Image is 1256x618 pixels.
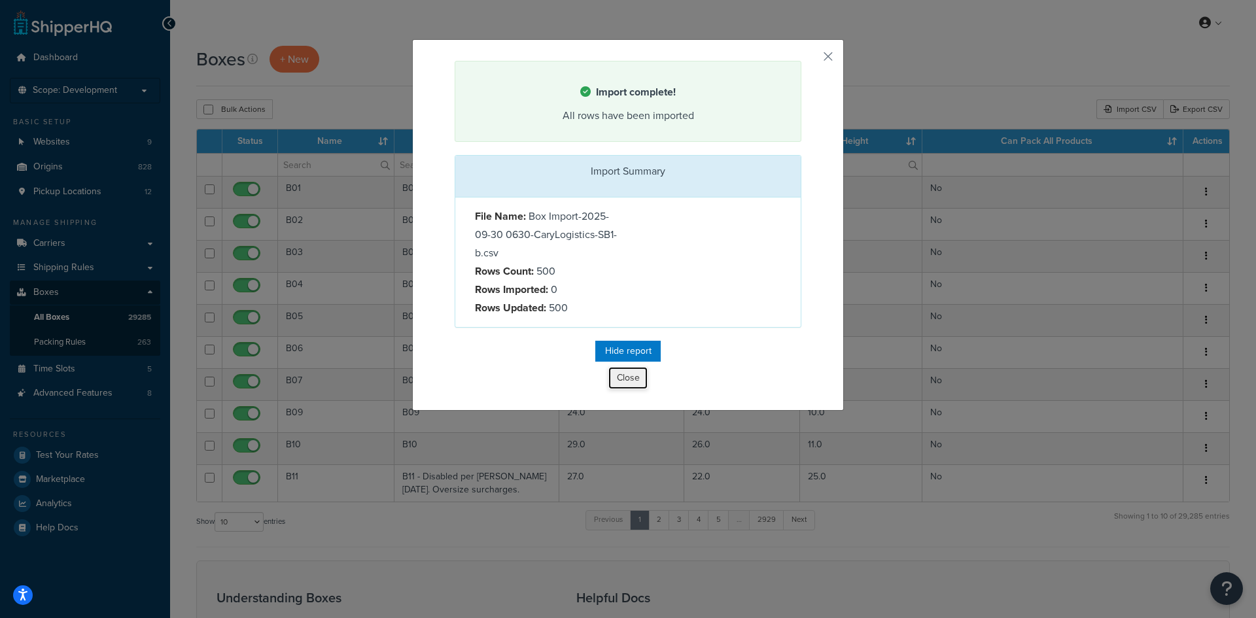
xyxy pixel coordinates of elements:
strong: Rows Imported: [475,282,548,297]
strong: Rows Updated: [475,300,546,315]
strong: File Name: [475,209,526,224]
h4: Import complete! [472,84,784,100]
div: Box Import-2025-09-30 0630-CaryLogistics-SB1-b.csv 500 0 500 [465,207,628,317]
strong: Rows Count: [475,264,534,279]
button: Hide report [595,341,661,362]
button: Close [608,367,648,389]
h3: Import Summary [465,165,791,177]
div: All rows have been imported [472,107,784,125]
